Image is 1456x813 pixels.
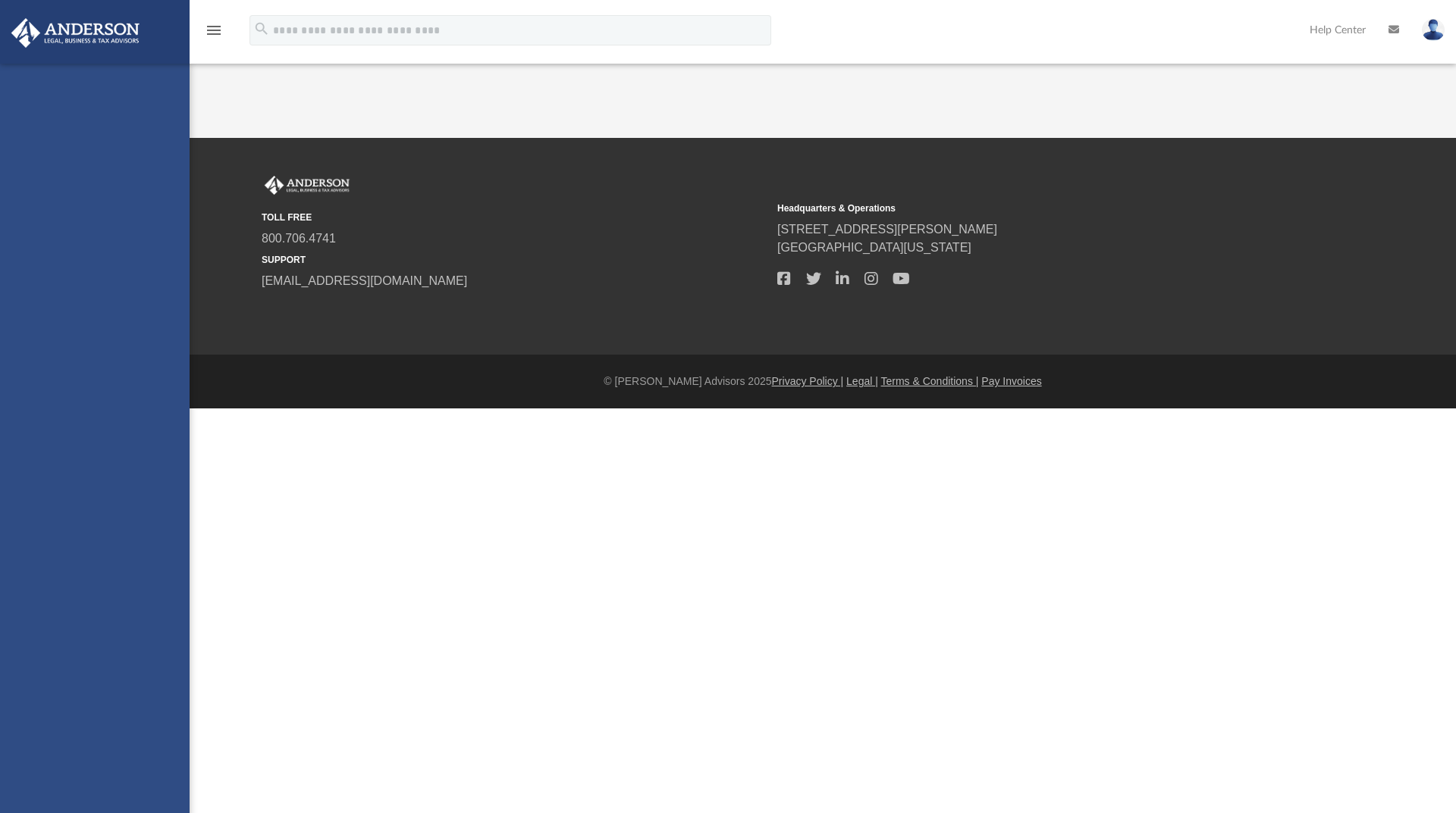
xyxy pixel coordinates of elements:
[772,375,844,387] a: Privacy Policy |
[1422,19,1445,41] img: User Pic
[253,20,270,37] i: search
[262,232,336,245] a: 800.706.4741
[7,18,144,48] img: Anderson Advisors Platinum Portal
[981,375,1041,387] a: Pay Invoices
[262,253,767,267] small: SUPPORT
[881,375,979,387] a: Terms & Conditions |
[777,241,971,254] a: [GEOGRAPHIC_DATA][US_STATE]
[190,374,1456,389] div: © [PERSON_NAME] Advisors 2025
[262,211,767,224] small: TOLL FREE
[846,375,878,387] a: Legal |
[262,274,467,287] a: [EMAIL_ADDRESS][DOMAIN_NAME]
[777,223,997,236] a: [STREET_ADDRESS][PERSON_NAME]
[205,21,223,39] i: menu
[777,202,1282,215] small: Headquarters & Operations
[262,176,353,195] img: Anderson Advisors Platinum Portal
[205,29,223,39] a: menu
